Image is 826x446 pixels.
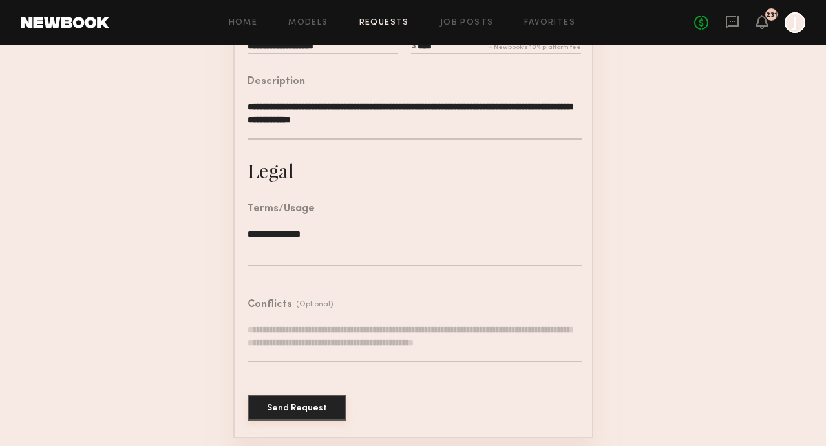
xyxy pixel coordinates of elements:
[296,300,334,309] div: (Optional)
[359,19,409,27] a: Requests
[248,300,292,310] div: Conflicts
[785,12,805,33] a: J
[248,395,346,421] button: Send Request
[766,12,778,19] div: 231
[524,19,575,27] a: Favorites
[440,19,494,27] a: Job Posts
[248,77,305,87] div: Description
[229,19,258,27] a: Home
[248,158,294,184] div: Legal
[288,19,328,27] a: Models
[248,204,315,215] div: Terms/Usage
